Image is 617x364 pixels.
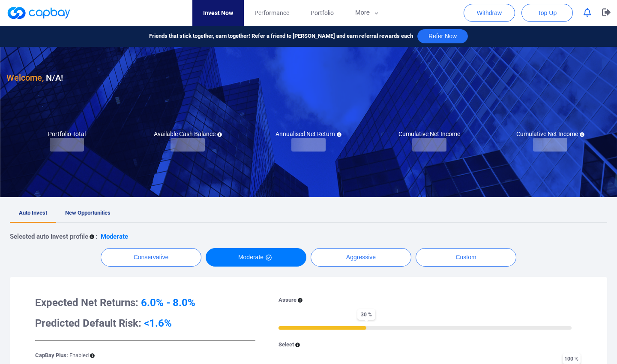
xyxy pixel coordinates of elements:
h5: Portfolio Total [48,130,86,138]
button: Moderate [206,248,306,267]
p: : [96,231,97,242]
span: Top Up [538,9,557,17]
span: Friends that stick together, earn together! Refer a friend to [PERSON_NAME] and earn referral rew... [149,32,413,41]
h5: Available Cash Balance [154,130,222,138]
button: Aggressive [311,248,411,267]
p: Select [279,340,294,349]
span: New Opportunities [65,209,111,216]
h5: Cumulative Net Income [516,130,584,138]
p: Selected auto invest profile [10,231,88,242]
span: Performance [255,8,289,18]
button: Withdraw [464,4,515,22]
h5: Annualised Net Return [276,130,341,138]
h3: Expected Net Returns: [35,296,255,309]
h3: Predicted Default Risk: [35,316,255,330]
button: Conservative [101,248,201,267]
h5: Cumulative Net Income [398,130,460,138]
p: Assure [279,296,297,305]
button: Custom [416,248,516,267]
button: Top Up [521,4,573,22]
span: Auto Invest [19,209,47,216]
span: 30 % [357,309,375,320]
p: Moderate [101,231,128,242]
span: <1.6% [144,317,172,329]
span: Enabled [69,352,89,358]
span: Portfolio [311,8,334,18]
button: Refer Now [417,29,468,43]
span: 100 % [563,353,581,364]
span: Welcome, [6,73,44,83]
p: CapBay Plus: [35,351,89,360]
h3: N/A ! [6,71,63,85]
span: 6.0% - 8.0% [141,297,195,309]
